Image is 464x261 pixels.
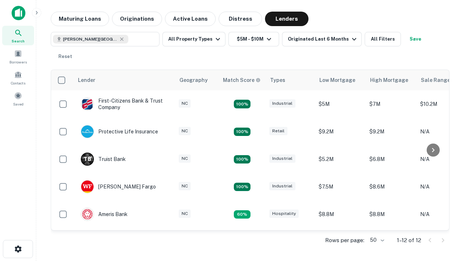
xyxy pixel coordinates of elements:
[112,12,162,26] button: Originations
[315,118,366,145] td: $9.2M
[366,173,417,200] td: $8.6M
[366,118,417,145] td: $9.2M
[269,99,295,108] div: Industrial
[228,32,279,46] button: $5M - $10M
[51,12,109,26] button: Maturing Loans
[234,155,250,164] div: Matching Properties: 3, hasApolloMatch: undefined
[81,208,94,220] img: picture
[162,32,225,46] button: All Property Types
[397,236,421,245] p: 1–12 of 12
[315,228,366,256] td: $9.2M
[370,76,408,84] div: High Mortgage
[54,49,77,64] button: Reset
[12,38,25,44] span: Search
[74,70,175,90] th: Lender
[366,70,417,90] th: High Mortgage
[179,182,191,190] div: NC
[2,26,34,45] a: Search
[219,12,262,26] button: Distress
[63,36,117,42] span: [PERSON_NAME][GEOGRAPHIC_DATA], [GEOGRAPHIC_DATA]
[365,32,401,46] button: All Filters
[265,12,308,26] button: Lenders
[179,210,191,218] div: NC
[179,76,208,84] div: Geography
[81,125,94,138] img: picture
[81,208,128,221] div: Ameris Bank
[404,32,427,46] button: Save your search to get updates of matches that match your search criteria.
[325,236,364,245] p: Rows per page:
[223,76,261,84] div: Capitalize uses an advanced AI algorithm to match your search with the best lender. The match sco...
[288,35,359,43] div: Originated Last 6 Months
[282,32,362,46] button: Originated Last 6 Months
[179,99,191,108] div: NC
[81,181,94,193] img: picture
[269,210,299,218] div: Hospitality
[234,210,250,219] div: Matching Properties: 1, hasApolloMatch: undefined
[78,76,95,84] div: Lender
[315,90,366,118] td: $5M
[11,80,25,86] span: Contacts
[269,182,295,190] div: Industrial
[366,90,417,118] td: $7M
[315,200,366,228] td: $8.8M
[179,127,191,135] div: NC
[81,125,158,138] div: Protective Life Insurance
[269,154,295,163] div: Industrial
[428,203,464,238] iframe: Chat Widget
[2,47,34,66] a: Borrowers
[175,70,219,90] th: Geography
[9,59,27,65] span: Borrowers
[315,173,366,200] td: $7.5M
[234,128,250,136] div: Matching Properties: 2, hasApolloMatch: undefined
[219,70,266,90] th: Capitalize uses an advanced AI algorithm to match your search with the best lender. The match sco...
[315,70,366,90] th: Low Mortgage
[165,12,216,26] button: Active Loans
[81,98,94,110] img: picture
[2,89,34,108] a: Saved
[315,145,366,173] td: $5.2M
[266,70,315,90] th: Types
[2,68,34,87] a: Contacts
[179,154,191,163] div: NC
[270,76,285,84] div: Types
[319,76,355,84] div: Low Mortgage
[13,101,24,107] span: Saved
[223,76,259,84] h6: Match Score
[84,156,91,163] p: T B
[366,145,417,173] td: $6.8M
[366,228,417,256] td: $9.2M
[81,153,126,166] div: Truist Bank
[81,180,156,193] div: [PERSON_NAME] Fargo
[81,98,168,111] div: First-citizens Bank & Trust Company
[234,100,250,108] div: Matching Properties: 2, hasApolloMatch: undefined
[269,127,287,135] div: Retail
[12,6,25,20] img: capitalize-icon.png
[234,183,250,191] div: Matching Properties: 2, hasApolloMatch: undefined
[366,200,417,228] td: $8.8M
[421,76,450,84] div: Sale Range
[367,235,385,245] div: 50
